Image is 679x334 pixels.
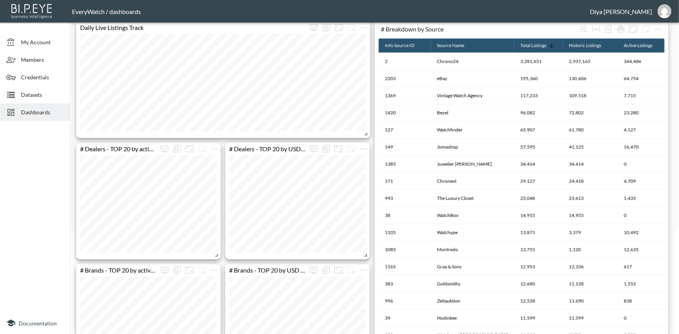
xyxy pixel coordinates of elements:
th: 29,127 [514,173,563,190]
span: Display settings [307,143,320,155]
span: Total Listings [520,41,556,50]
th: 838 [618,292,669,310]
th: 1,552 [618,275,669,292]
div: Show as… [171,143,183,155]
th: 12,953 [514,258,563,275]
th: 171 [379,173,431,190]
div: Info Source ID [385,41,414,50]
div: Show as… [320,143,332,155]
th: 72,802 [563,104,618,121]
div: Number of rows selected for download: 895 [602,23,615,35]
div: # Dealers - TOP 20 by USD value (active listings) [225,145,307,152]
th: 130,606 [563,70,618,87]
th: 1385 [379,156,431,173]
button: more [640,23,652,35]
th: 3,281,651 [514,53,563,70]
th: 4,709 [618,173,669,190]
span: Display settings [308,21,320,34]
button: more [307,143,320,155]
button: Fullscreen [627,23,640,35]
th: 12,336 [563,258,618,275]
th: Gray & Sons [431,258,514,275]
th: 617 [618,258,669,275]
div: Show as… [320,264,332,276]
span: Info Source ID [385,41,425,50]
img: bipeye-logo [10,2,54,19]
button: Fullscreen [333,21,345,34]
div: Source Name [437,41,464,50]
a: Documentation [6,318,64,328]
button: more [652,23,665,35]
div: # Brands - TOP 20 by active listing count [76,266,158,274]
span: Documentation [19,320,57,327]
span: Historic Listings [569,41,611,50]
button: more [158,264,171,276]
th: Juwelier Ralf Häffner [431,156,514,173]
span: Display settings [307,264,320,276]
th: 16,470 [618,138,669,156]
img: a8099f9e021af5dd6201337a867d9ae6 [658,4,672,18]
th: 117,233 [514,87,563,104]
th: Montredo [431,241,514,258]
th: 39 [379,310,431,327]
div: Total Listings [520,41,546,50]
th: 38 [379,207,431,224]
th: 1085 [379,241,431,258]
th: Jomashop [431,138,514,156]
th: 7,715 [618,87,669,104]
th: 1105 [379,224,431,241]
th: 1,120 [563,241,618,258]
span: Members [21,56,64,64]
div: Wrap text [577,23,590,35]
button: Fullscreen [183,264,196,276]
th: 24,418 [563,173,618,190]
span: Dashboards [21,108,64,116]
span: Chart settings [652,23,665,35]
th: Hodinkee [431,310,514,327]
span: Display settings [158,143,171,155]
th: 3,379 [563,224,618,241]
div: Diya [PERSON_NAME] [590,8,652,15]
span: Chart settings [208,143,221,155]
div: Active Listings [624,41,653,50]
th: 1165 [379,258,431,275]
th: 2203 [379,70,431,87]
span: Chart settings [357,143,370,155]
th: Chronext [431,173,514,190]
button: more [196,143,208,155]
button: more [357,143,370,155]
button: diya@everywatch.com [652,2,677,21]
span: Chart settings [358,21,370,34]
span: Chart settings [208,264,221,276]
span: Attach chart to a group [345,23,358,30]
th: 11,599 [514,310,563,327]
th: 2,937,165 [563,53,618,70]
th: 57,595 [514,138,563,156]
th: 149 [379,138,431,156]
div: # Breakdown by Source [381,25,577,33]
button: more [345,21,358,34]
span: Attach chart to a group [345,266,357,273]
th: The Luxury Closet [431,190,514,207]
th: 344,486 [618,53,669,70]
button: Fullscreen [183,143,196,155]
th: Watchfinder [431,121,514,138]
th: 12,680 [514,275,563,292]
div: Show as… [171,264,183,276]
th: 127 [379,121,431,138]
th: Goldsmiths [431,275,514,292]
th: 0 [618,207,669,224]
th: 0 [618,156,669,173]
th: 96,082 [514,104,563,121]
span: My Account [21,38,64,46]
button: more [345,264,357,276]
th: 109,518 [563,87,618,104]
th: 14,955 [514,207,563,224]
button: Fullscreen [332,143,345,155]
span: Chart settings [357,264,370,276]
button: more [357,264,370,276]
button: more [345,143,357,155]
button: more [196,264,208,276]
th: 13,755 [514,241,563,258]
button: more [358,21,370,34]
